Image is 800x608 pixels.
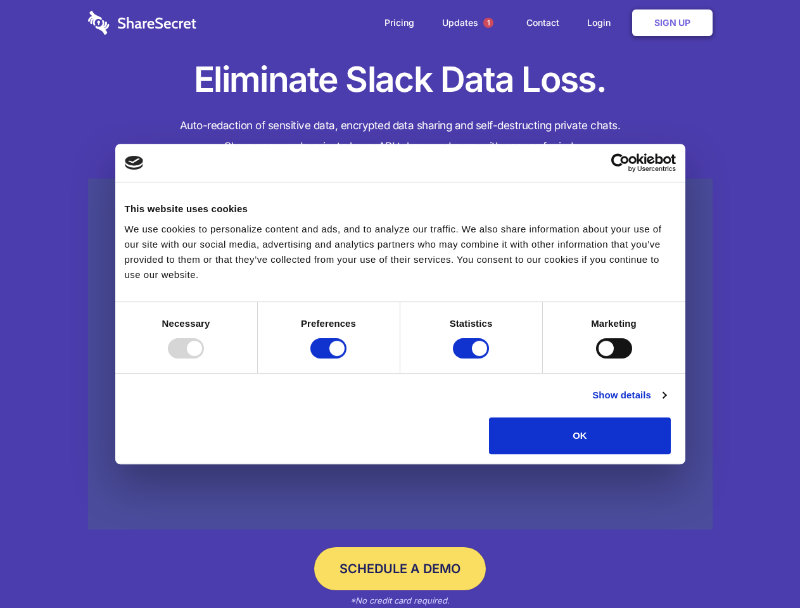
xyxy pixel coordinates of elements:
a: Pricing [372,3,427,42]
em: *No credit card required. [350,595,450,605]
a: Show details [592,388,666,403]
h1: Eliminate Slack Data Loss. [88,57,713,103]
a: Schedule a Demo [314,547,486,590]
a: Sign Up [632,9,713,36]
strong: Necessary [162,318,210,329]
a: Contact [514,3,572,42]
div: We use cookies to personalize content and ads, and to analyze our traffic. We also share informat... [125,222,676,282]
img: logo-wordmark-white-trans-d4663122ce5f474addd5e946df7df03e33cb6a1c49d2221995e7729f52c070b2.svg [88,11,196,35]
strong: Preferences [301,318,356,329]
span: 1 [483,18,493,28]
button: OK [489,417,671,454]
img: logo [125,156,144,170]
h4: Auto-redaction of sensitive data, encrypted data sharing and self-destructing private chats. Shar... [88,115,713,157]
a: Wistia video thumbnail [88,179,713,530]
a: Usercentrics Cookiebot - opens in a new window [565,153,676,172]
div: This website uses cookies [125,201,676,217]
strong: Statistics [450,318,493,329]
a: Login [575,3,630,42]
strong: Marketing [591,318,637,329]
